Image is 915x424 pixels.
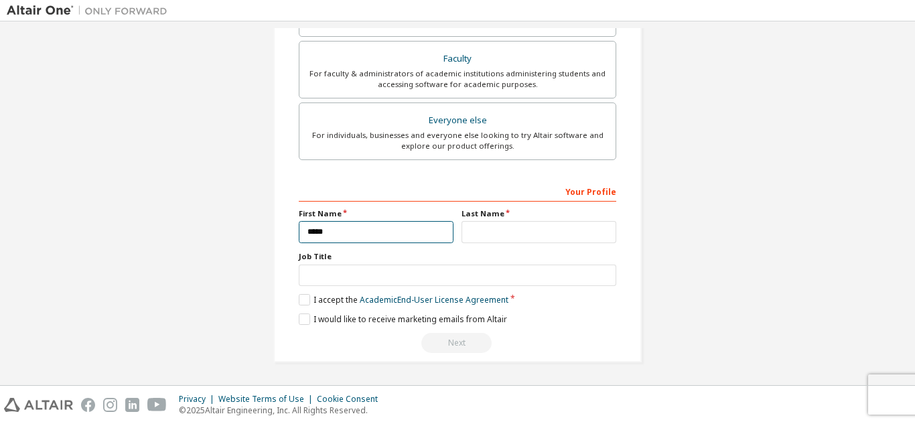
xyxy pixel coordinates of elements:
label: Last Name [462,208,616,219]
img: instagram.svg [103,398,117,412]
img: youtube.svg [147,398,167,412]
img: Altair One [7,4,174,17]
img: facebook.svg [81,398,95,412]
p: © 2025 Altair Engineering, Inc. All Rights Reserved. [179,405,386,416]
img: linkedin.svg [125,398,139,412]
div: Privacy [179,394,218,405]
label: I accept the [299,294,508,305]
label: Job Title [299,251,616,262]
div: For faculty & administrators of academic institutions administering students and accessing softwa... [307,68,608,90]
div: Everyone else [307,111,608,130]
div: You need to provide your academic email [299,333,616,353]
label: First Name [299,208,453,219]
div: Website Terms of Use [218,394,317,405]
img: altair_logo.svg [4,398,73,412]
a: Academic End-User License Agreement [360,294,508,305]
div: Your Profile [299,180,616,202]
div: Faculty [307,50,608,68]
div: Cookie Consent [317,394,386,405]
div: For individuals, businesses and everyone else looking to try Altair software and explore our prod... [307,130,608,151]
label: I would like to receive marketing emails from Altair [299,313,507,325]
